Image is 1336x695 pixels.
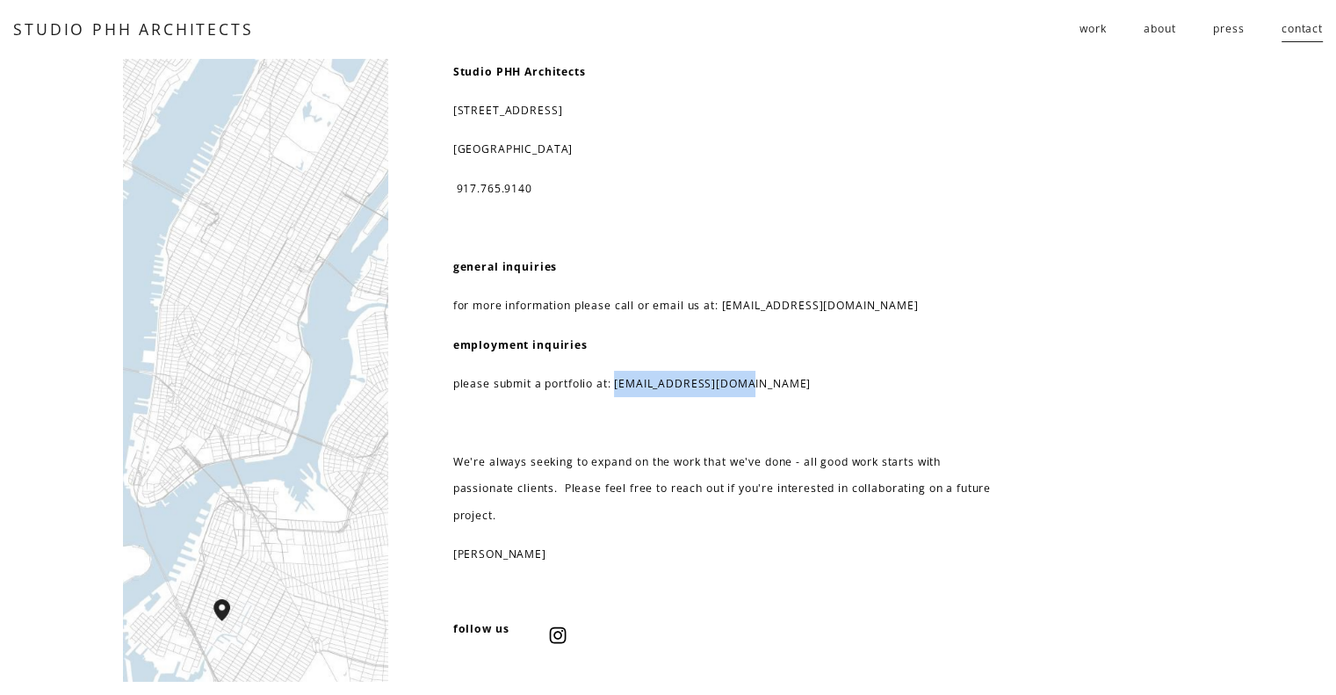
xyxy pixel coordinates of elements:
[453,293,993,319] p: for more information please call or email us at: [EMAIL_ADDRESS][DOMAIN_NAME]
[453,621,509,636] strong: follow us
[453,449,993,529] p: We're always seeking to expand on the work that we've done - all good work starts with passionate...
[453,64,586,79] strong: Studio PHH Architects
[1080,15,1106,44] a: folder dropdown
[453,541,993,568] p: [PERSON_NAME]
[1282,15,1323,44] a: contact
[1080,16,1106,42] span: work
[1213,15,1244,44] a: press
[453,136,993,163] p: [GEOGRAPHIC_DATA]
[13,18,253,40] a: STUDIO PHH ARCHITECTS
[453,176,993,202] p: 917.765.9140
[453,371,993,397] p: please submit a portfolio at: [EMAIL_ADDRESS][DOMAIN_NAME]
[453,98,993,124] p: [STREET_ADDRESS]
[1144,15,1175,44] a: about
[453,337,588,352] strong: employment inquiries
[453,259,558,274] strong: general inquiries
[549,626,567,644] a: Instagram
